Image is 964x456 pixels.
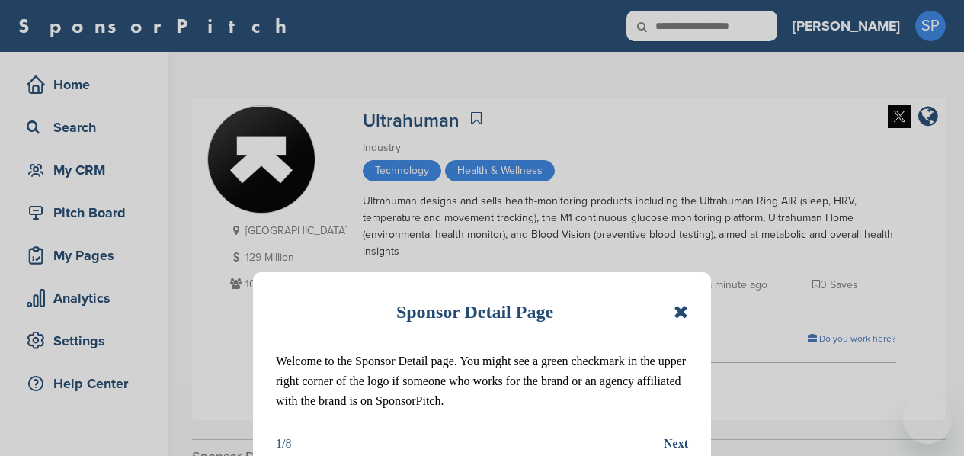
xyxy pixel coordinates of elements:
div: 1/8 [276,434,291,454]
h1: Sponsor Detail Page [396,295,553,329]
p: Welcome to the Sponsor Detail page. You might see a green checkmark in the upper right corner of ... [276,352,688,411]
iframe: Button to launch messaging window [903,395,952,444]
button: Next [664,434,688,454]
